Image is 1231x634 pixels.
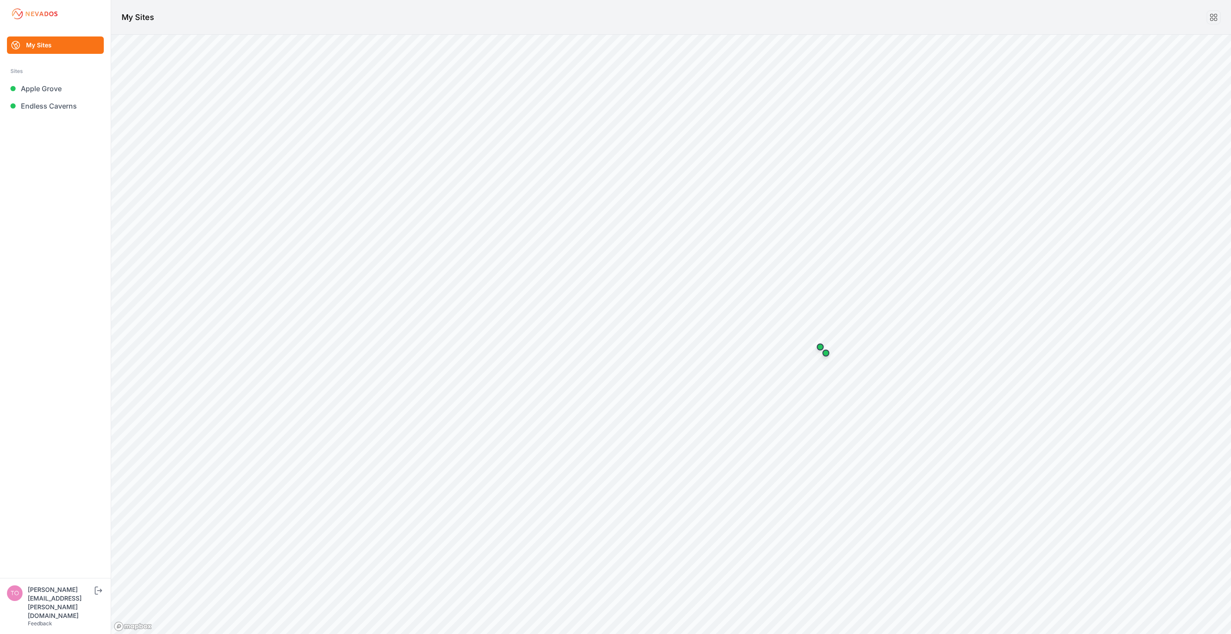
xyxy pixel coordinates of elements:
[28,585,93,620] div: [PERSON_NAME][EMAIL_ADDRESS][PERSON_NAME][DOMAIN_NAME]
[10,7,59,21] img: Nevados
[7,97,104,115] a: Endless Caverns
[7,80,104,97] a: Apple Grove
[7,36,104,54] a: My Sites
[28,620,52,627] a: Feedback
[812,338,829,356] div: Map marker
[7,585,23,601] img: tomasz.barcz@energix-group.com
[10,66,100,76] div: Sites
[122,11,154,23] h1: My Sites
[114,621,152,631] a: Mapbox logo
